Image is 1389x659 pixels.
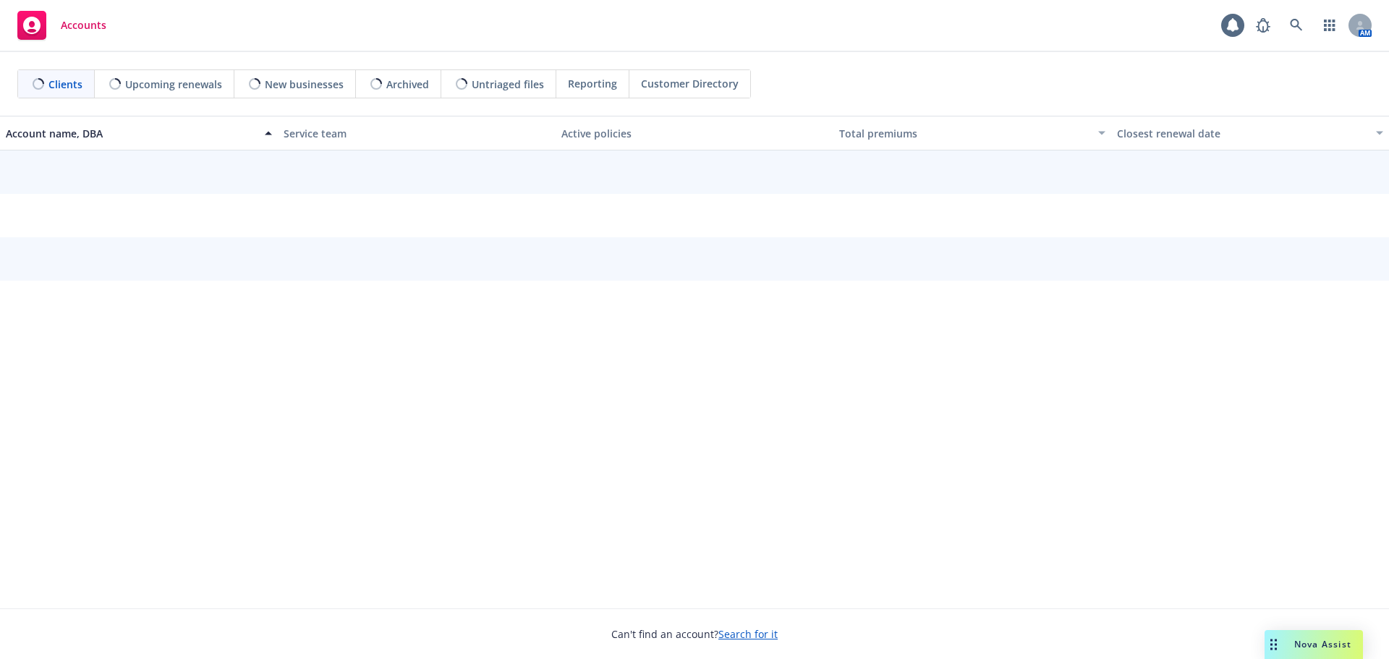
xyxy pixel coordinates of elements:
button: Active policies [556,116,833,150]
div: Active policies [561,126,828,141]
a: Search for it [718,627,778,641]
a: Accounts [12,5,112,46]
button: Total premiums [833,116,1111,150]
span: Archived [386,77,429,92]
span: Upcoming renewals [125,77,222,92]
span: Clients [48,77,82,92]
div: Total premiums [839,126,1089,141]
button: Service team [278,116,556,150]
div: Service team [284,126,550,141]
div: Closest renewal date [1117,126,1367,141]
button: Closest renewal date [1111,116,1389,150]
span: Can't find an account? [611,626,778,642]
span: Accounts [61,20,106,31]
a: Switch app [1315,11,1344,40]
a: Report a Bug [1249,11,1278,40]
span: New businesses [265,77,344,92]
span: Reporting [568,76,617,91]
a: Search [1282,11,1311,40]
span: Untriaged files [472,77,544,92]
span: Nova Assist [1294,638,1351,650]
div: Account name, DBA [6,126,256,141]
div: Drag to move [1265,630,1283,659]
button: Nova Assist [1265,630,1363,659]
span: Customer Directory [641,76,739,91]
